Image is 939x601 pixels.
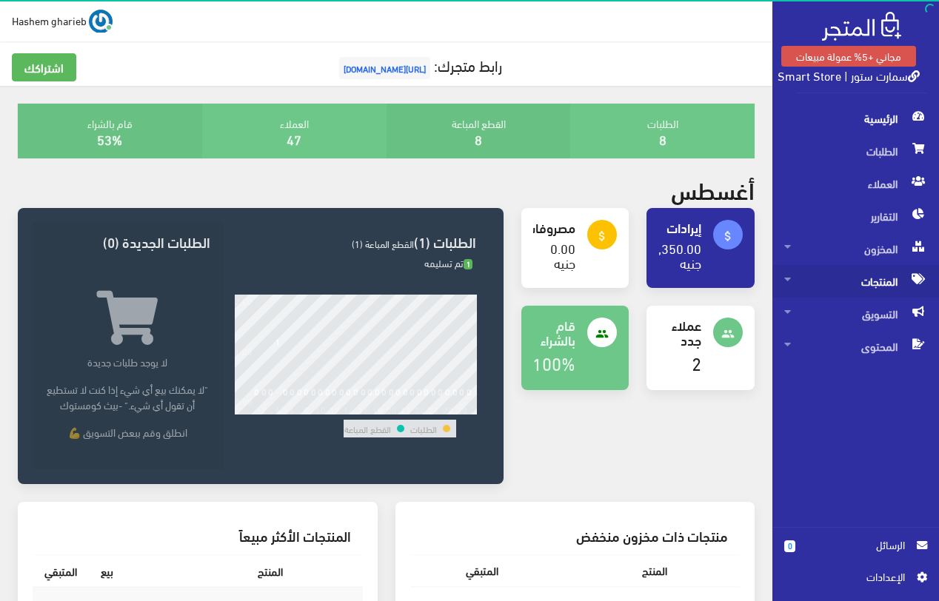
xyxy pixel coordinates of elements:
h3: الطلبات (1) [235,235,477,249]
th: المتبقي [410,555,555,587]
span: [URL][DOMAIN_NAME] [339,57,430,79]
div: 2 [261,404,267,414]
a: اﻹعدادات [784,568,927,592]
a: 0.00 جنيه [550,235,575,275]
a: المنتجات [772,265,939,298]
a: المخزون [772,232,939,265]
img: ... [89,10,113,33]
div: 16 [358,404,369,414]
span: التقارير [784,200,927,232]
h3: منتجات ذات مخزون منخفض [422,528,729,543]
div: 22 [401,404,411,414]
div: 28 [443,404,453,414]
h4: قام بالشراء [533,318,576,347]
td: الطلبات [410,420,438,437]
span: التسويق [784,298,927,330]
i: attach_money [721,229,735,243]
div: 10 [315,404,326,414]
span: الطلبات [784,135,927,167]
a: 1,350.00 جنيه [651,235,701,275]
span: الرسائل [807,537,905,553]
span: الرئيسية [784,102,927,135]
span: العملاء [784,167,927,200]
span: المحتوى [784,330,927,363]
div: 26 [429,404,439,414]
a: 53% [97,127,122,151]
span: اﻹعدادات [796,568,904,585]
h4: إيرادات [658,220,701,235]
div: 18 [372,404,383,414]
div: 20 [387,404,397,414]
div: 12 [330,404,340,414]
a: سمارت ستور | Smart Store [778,64,920,86]
a: 47 [287,127,301,151]
a: 0 الرسائل [784,537,927,568]
div: 6 [290,404,295,414]
a: رابط متجرك:[URL][DOMAIN_NAME] [335,51,502,78]
h4: مصروفات [533,220,576,235]
td: القطع المباعة [344,420,392,437]
a: 8 [659,127,666,151]
span: القطع المباعة (1) [352,235,414,252]
h3: المنتجات الأكثر مبيعاً [44,528,351,543]
a: 100% [532,346,575,378]
th: المتبقي [33,555,89,588]
i: people [595,327,609,340]
a: التقارير [772,200,939,232]
h4: عملاء جدد [658,318,701,347]
a: ... Hashem gharieb [12,9,113,33]
div: 14 [344,404,354,414]
th: المنتج [554,555,679,587]
a: 2 [692,346,701,378]
div: العملاء [202,104,387,158]
div: 30 [457,404,467,414]
div: قام بالشراء [18,104,202,158]
a: الرئيسية [772,102,939,135]
div: القطع المباعة [387,104,571,158]
span: 1 [464,259,473,270]
a: مجاني +5% عمولة مبيعات [781,46,916,67]
p: لا يوجد طلبات جديدة [44,354,210,369]
span: 0 [784,540,795,552]
img: . [822,12,901,41]
a: المحتوى [772,330,939,363]
h3: الطلبات الجديدة (0) [44,235,210,249]
div: الطلبات [570,104,755,158]
a: اشتراكك [12,53,76,81]
a: العملاء [772,167,939,200]
i: people [721,327,735,340]
h2: أغسطس [671,176,755,202]
a: الطلبات [772,135,939,167]
th: بيع [89,555,125,588]
i: attach_money [595,229,609,243]
p: "لا يمكنك بيع أي شيء إذا كنت لا تستطيع أن تقول أي شيء." -بيث كومستوك [44,381,210,412]
th: المنتج [125,555,295,588]
span: تم تسليمه [424,254,473,272]
span: Hashem gharieb [12,11,87,30]
div: 4 [275,404,281,414]
div: 8 [304,404,309,414]
a: 8 [475,127,482,151]
p: انطلق وقم ببعض التسويق 💪 [44,424,210,440]
span: المنتجات [784,265,927,298]
span: المخزون [784,232,927,265]
div: 24 [415,404,425,414]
